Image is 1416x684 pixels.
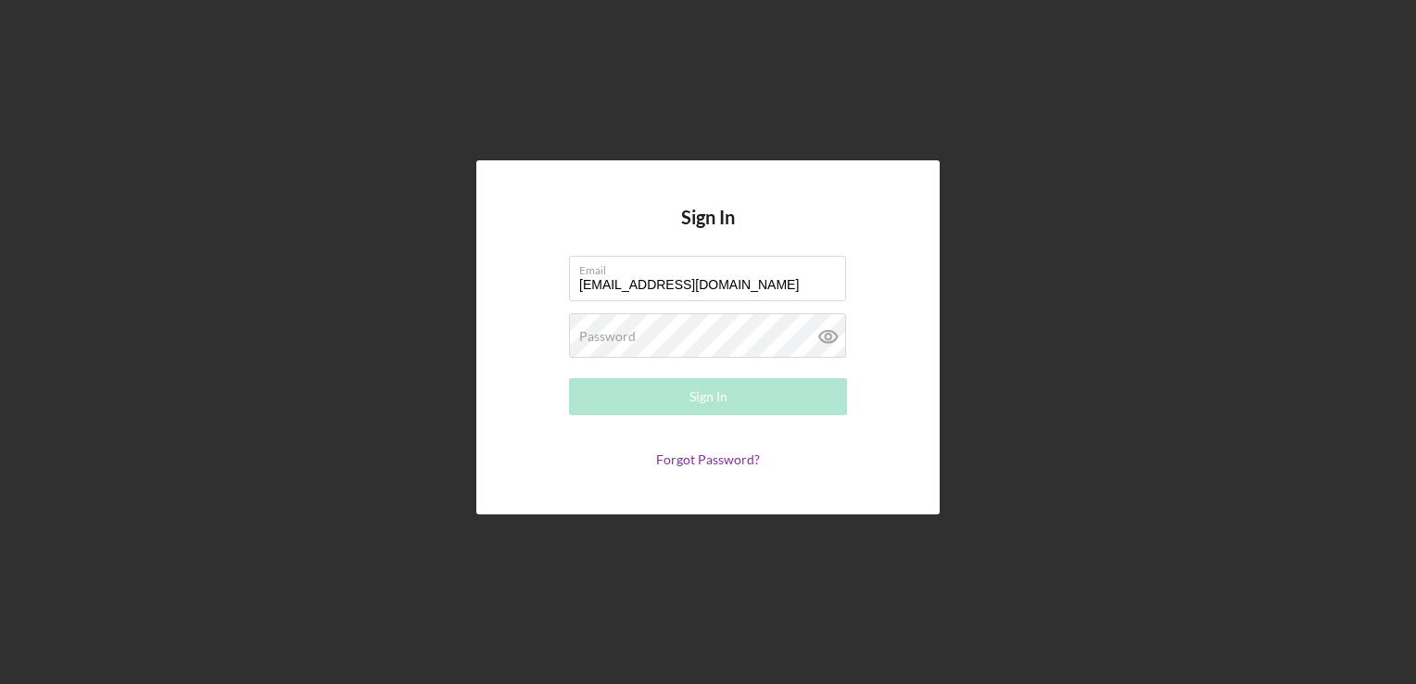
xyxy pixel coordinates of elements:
div: Sign In [689,378,727,415]
a: Forgot Password? [656,451,760,467]
label: Email [579,257,846,277]
button: Sign In [569,378,847,415]
h4: Sign In [681,207,735,256]
label: Password [579,329,636,344]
